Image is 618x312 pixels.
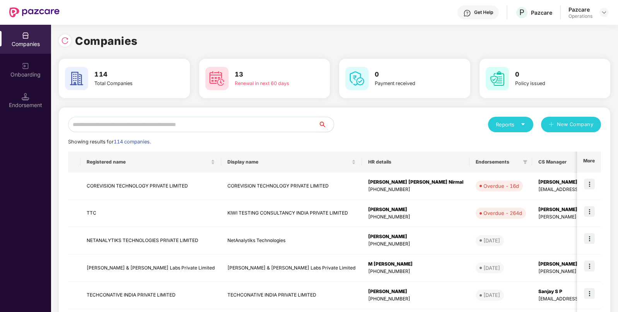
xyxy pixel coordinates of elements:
[227,159,350,165] span: Display name
[80,282,221,309] td: TECHCONATIVE INDIA PRIVATE LIMITED
[549,122,554,128] span: plus
[368,268,463,275] div: [PHONE_NUMBER]
[114,139,151,145] span: 114 companies.
[61,37,69,44] img: svg+xml;base64,PHN2ZyBpZD0iUmVsb2FkLTMyeDMyIiB4bWxucz0iaHR0cDovL3d3dy53My5vcmcvMjAwMC9zdmciIHdpZH...
[584,288,595,299] img: icon
[87,159,209,165] span: Registered name
[483,291,500,299] div: [DATE]
[80,254,221,282] td: [PERSON_NAME] & [PERSON_NAME] Labs Private Limited
[375,80,441,87] div: Payment received
[318,121,334,128] span: search
[68,139,151,145] span: Showing results for
[80,227,221,254] td: NETANALYTIKS TECHNOLOGIES PRIVATE LIMITED
[515,80,582,87] div: Policy issued
[94,70,161,80] h3: 114
[486,67,509,90] img: svg+xml;base64,PHN2ZyB4bWxucz0iaHR0cDovL3d3dy53My5vcmcvMjAwMC9zdmciIHdpZHRoPSI2MCIgaGVpZ2h0PSI2MC...
[483,182,519,190] div: Overdue - 16d
[541,117,601,132] button: plusNew Company
[483,264,500,272] div: [DATE]
[80,152,221,172] th: Registered name
[368,179,463,186] div: [PERSON_NAME] [PERSON_NAME] Nirmal
[9,7,60,17] img: New Pazcare Logo
[221,254,362,282] td: [PERSON_NAME] & [PERSON_NAME] Labs Private Limited
[584,179,595,189] img: icon
[368,186,463,193] div: [PHONE_NUMBER]
[515,70,582,80] h3: 0
[601,9,607,15] img: svg+xml;base64,PHN2ZyBpZD0iRHJvcGRvd24tMzJ4MzIiIHhtbG5zPSJodHRwOi8vd3d3LnczLm9yZy8yMDAwL3N2ZyIgd2...
[368,240,463,248] div: [PHONE_NUMBER]
[568,13,592,19] div: Operations
[368,206,463,213] div: [PERSON_NAME]
[80,200,221,227] td: TTC
[521,122,526,127] span: caret-down
[362,152,469,172] th: HR details
[368,213,463,221] div: [PHONE_NUMBER]
[75,32,138,49] h1: Companies
[463,9,471,17] img: svg+xml;base64,PHN2ZyBpZD0iSGVscC0zMngzMiIgeG1sbnM9Imh0dHA6Ly93d3cudzMub3JnLzIwMDAvc3ZnIiB3aWR0aD...
[22,32,29,39] img: svg+xml;base64,PHN2ZyBpZD0iQ29tcGFuaWVzIiB4bWxucz0iaHR0cDovL3d3dy53My5vcmcvMjAwMC9zdmciIHdpZHRoPS...
[368,233,463,240] div: [PERSON_NAME]
[65,67,88,90] img: svg+xml;base64,PHN2ZyB4bWxucz0iaHR0cDovL3d3dy53My5vcmcvMjAwMC9zdmciIHdpZHRoPSI2MCIgaGVpZ2h0PSI2MC...
[531,9,552,16] div: Pazcare
[221,282,362,309] td: TECHCONATIVE INDIA PRIVATE LIMITED
[368,261,463,268] div: M [PERSON_NAME]
[368,295,463,303] div: [PHONE_NUMBER]
[474,9,493,15] div: Get Help
[557,121,594,128] span: New Company
[483,237,500,244] div: [DATE]
[205,67,229,90] img: svg+xml;base64,PHN2ZyB4bWxucz0iaHR0cDovL3d3dy53My5vcmcvMjAwMC9zdmciIHdpZHRoPSI2MCIgaGVpZ2h0PSI2MC...
[375,70,441,80] h3: 0
[221,227,362,254] td: NetAnalytiks Technologies
[483,209,522,217] div: Overdue - 264d
[521,157,529,167] span: filter
[584,206,595,217] img: icon
[221,200,362,227] td: KIWI TESTING CONSULTANCY INDIA PRIVATE LIMITED
[22,93,29,101] img: svg+xml;base64,PHN2ZyB3aWR0aD0iMTQuNSIgaGVpZ2h0PSIxNC41IiB2aWV3Qm94PSIwIDAgMTYgMTYiIGZpbGw9Im5vbm...
[523,160,528,164] span: filter
[577,152,601,172] th: More
[318,117,334,132] button: search
[584,261,595,271] img: icon
[235,80,301,87] div: Renewal in next 60 days
[235,70,301,80] h3: 13
[519,8,524,17] span: P
[345,67,369,90] img: svg+xml;base64,PHN2ZyB4bWxucz0iaHR0cDovL3d3dy53My5vcmcvMjAwMC9zdmciIHdpZHRoPSI2MCIgaGVpZ2h0PSI2MC...
[221,152,362,172] th: Display name
[476,159,520,165] span: Endorsements
[568,6,592,13] div: Pazcare
[496,121,526,128] div: Reports
[221,172,362,200] td: COREVISION TECHNOLOGY PRIVATE LIMITED
[368,288,463,295] div: [PERSON_NAME]
[94,80,161,87] div: Total Companies
[22,62,29,70] img: svg+xml;base64,PHN2ZyB3aWR0aD0iMjAiIGhlaWdodD0iMjAiIHZpZXdCb3g9IjAgMCAyMCAyMCIgZmlsbD0ibm9uZSIgeG...
[584,233,595,244] img: icon
[80,172,221,200] td: COREVISION TECHNOLOGY PRIVATE LIMITED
